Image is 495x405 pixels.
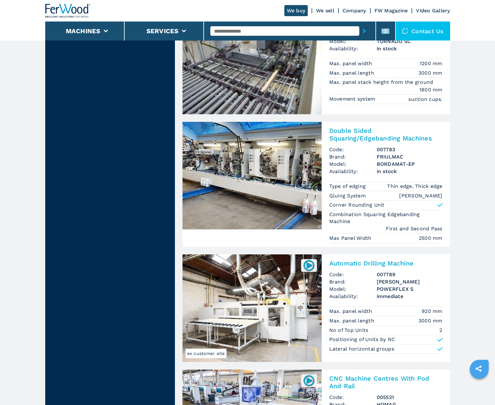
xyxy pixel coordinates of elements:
em: 1800 mm [419,86,442,93]
p: Max. panel width [329,308,374,315]
span: Code: [329,394,377,401]
span: in stock [377,45,442,52]
p: Combination Squaring Edgebanding Machine [329,211,442,225]
button: submit-button [359,24,369,38]
span: ex customer site [186,349,226,358]
h3: 007783 [377,146,442,153]
img: Panel Stacking and Offloading RBO TORNADO SC [183,7,322,114]
p: No of Top Units [329,327,370,334]
em: suction cups. [408,96,442,103]
a: We sell [316,8,334,14]
a: Automatic Drilling Machine MORBIDELLI POWERFLEX Sex customer site007789Automatic Drilling Machine... [183,254,450,362]
div: Contact us [396,22,450,40]
p: Max. panel length [329,317,376,324]
img: Ferwood [45,4,91,18]
p: Type of edging [329,183,368,190]
h3: BORDAMAT-EP [377,160,442,168]
span: Model: [329,160,377,168]
em: 920 mm [422,308,442,315]
a: Panel Stacking and Offloading RBO TORNADO SCPanel Stacking and OffloadingCode:007684Brand:RBOMode... [183,7,450,114]
em: [PERSON_NAME] [399,192,442,199]
span: Model: [329,38,377,45]
h2: Double Sided Squaring/Edgebanding Machines [329,127,442,142]
iframe: Chat [468,377,490,400]
span: Availability: [329,293,377,300]
span: in stock [377,168,442,175]
p: Corner Rounding Unit [329,202,385,209]
p: Positioning of Units by NC [329,336,395,343]
a: Double Sided Squaring/Edgebanding Machines FRIULMAC BORDAMAT-EPDouble Sided Squaring/Edgebanding ... [183,122,450,247]
span: Brand: [329,153,377,160]
img: 005521 [303,374,315,387]
p: Lateral horizontal groups [329,346,394,352]
p: Gluing System [329,192,368,199]
p: Max. panel length [329,70,376,77]
em: 2500 mm [419,234,442,242]
h3: 005521 [377,394,442,401]
img: Automatic Drilling Machine MORBIDELLI POWERFLEX S [183,254,322,362]
h3: 007789 [377,271,442,278]
span: Model: [329,285,377,293]
em: 3000 mm [418,317,442,324]
p: Movement system [329,96,377,103]
h2: CNC Machine Centres With Pod And Rail [329,375,442,390]
p: Max. panel stack height from the ground [329,79,435,86]
h2: Automatic Drilling Machine [329,259,442,267]
em: 2 [439,327,442,334]
em: 3000 mm [418,69,442,77]
a: sharethis [471,361,486,377]
span: Code: [329,271,377,278]
button: Machines [66,27,101,35]
a: We buy [284,5,308,16]
span: Availability: [329,168,377,175]
img: 007789 [303,259,315,271]
h3: TORNADO SC [377,38,442,45]
p: Max. panel width [329,60,374,67]
a: FW Magazine [374,8,408,14]
img: Contact us [402,28,408,34]
h3: FRIULMAC [377,153,442,160]
h3: POWERFLEX S [377,285,442,293]
em: 1200 mm [420,60,442,67]
span: immediate [377,293,442,300]
h3: [PERSON_NAME] [377,278,442,285]
em: Thin edge, Thick edge [387,183,442,190]
span: Availability: [329,45,377,52]
em: First and Second Pass [386,225,442,232]
span: Brand: [329,278,377,285]
button: Services [146,27,179,35]
p: Max Panel Width [329,235,373,242]
span: Code: [329,146,377,153]
a: Video Gallery [416,8,450,14]
a: Company [343,8,366,14]
img: Double Sided Squaring/Edgebanding Machines FRIULMAC BORDAMAT-EP [183,122,322,229]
